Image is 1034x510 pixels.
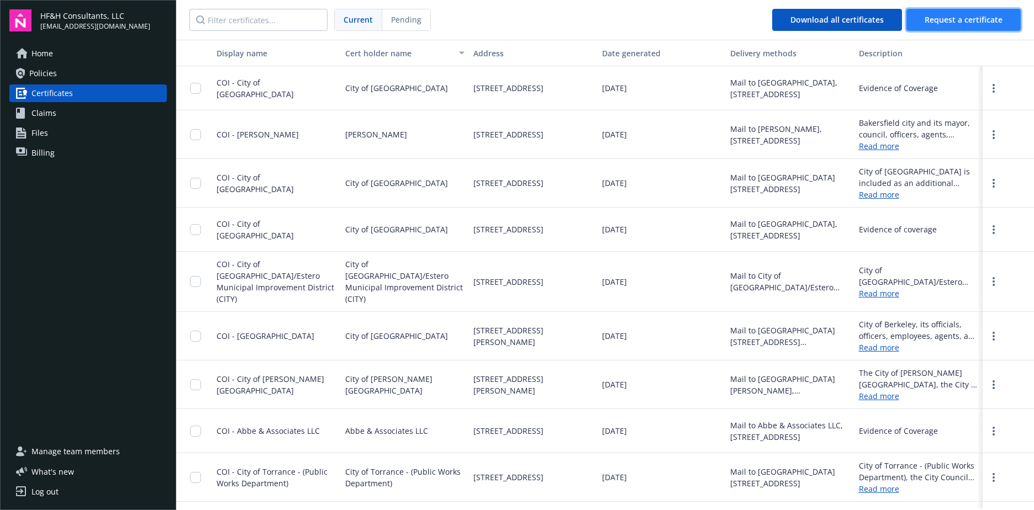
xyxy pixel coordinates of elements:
div: Mail to [GEOGRAPHIC_DATA][STREET_ADDRESS] [730,466,850,489]
a: more [987,275,1000,288]
span: City of [PERSON_NAME][GEOGRAPHIC_DATA] [345,373,465,396]
span: [DATE] [602,425,627,437]
div: City of [GEOGRAPHIC_DATA] is included as an additional insured as required by a written contract ... [859,166,979,189]
span: [EMAIL_ADDRESS][DOMAIN_NAME] [40,22,150,31]
div: Evidence of Coverage [859,82,938,94]
span: COI - City of Torrance - (Public Works Department) [217,466,328,488]
div: Bakersfield city and its mayor, council, officers, agents, employees and designed volunteers are ... [859,117,979,140]
a: Files [9,124,167,142]
input: Toggle Row Selected [190,129,201,140]
span: COI - City of [GEOGRAPHIC_DATA]/Estero Municipal Improvement District (CITY) [217,259,334,304]
div: Evidence of Coverage [859,425,938,437]
span: [STREET_ADDRESS] [473,82,544,94]
input: Toggle Row Selected [190,178,201,189]
span: [DATE] [602,82,627,94]
span: Home [31,45,53,62]
span: City of [GEOGRAPHIC_DATA] [345,330,448,342]
span: City of [GEOGRAPHIC_DATA]/Estero Municipal Improvement District (CITY) [345,258,465,305]
a: Read more [859,288,979,299]
a: Manage team members [9,443,167,460]
button: Description [854,40,983,66]
span: [STREET_ADDRESS] [473,471,544,483]
span: Billing [31,144,55,162]
span: [DATE] [602,224,627,235]
button: Cert holder name [341,40,469,66]
div: Mail to City of [GEOGRAPHIC_DATA]/Estero Municipal Improvement District (CITY), [STREET_ADDRESS] [730,270,850,293]
span: COI - [GEOGRAPHIC_DATA] [217,331,314,341]
button: Download all certificates [772,9,902,31]
div: Date generated [602,47,722,59]
button: Request a certificate [906,9,1021,31]
div: Display name [217,47,336,59]
span: Certificates [31,84,73,102]
a: Read more [859,483,979,495]
div: Mail to [GEOGRAPHIC_DATA], [STREET_ADDRESS] [730,77,850,100]
input: Toggle Row Selected [190,331,201,342]
a: Certificates [9,84,167,102]
a: more [987,128,1000,141]
span: COI - Abbe & Associates LLC [217,426,320,436]
a: Read more [859,390,979,402]
span: COI - City of [GEOGRAPHIC_DATA] [217,172,294,194]
span: City of [GEOGRAPHIC_DATA] [345,224,448,235]
span: What ' s new [31,466,74,477]
span: COI - City of [PERSON_NAME][GEOGRAPHIC_DATA] [217,374,324,396]
input: Toggle Row Selected [190,83,201,94]
img: navigator-logo.svg [9,9,31,31]
div: Mail to [GEOGRAPHIC_DATA], [STREET_ADDRESS] [730,218,850,241]
button: Delivery methods [726,40,854,66]
a: more [987,471,1000,484]
a: more [987,82,1000,95]
span: COI - City of [GEOGRAPHIC_DATA] [217,219,294,241]
a: more [987,223,1000,236]
a: Billing [9,144,167,162]
span: [DATE] [602,177,627,189]
span: [STREET_ADDRESS][PERSON_NAME] [473,325,593,348]
span: Download all certificates [790,14,884,25]
span: [STREET_ADDRESS] [473,177,544,189]
span: [STREET_ADDRESS][PERSON_NAME] [473,373,593,396]
a: Read more [859,189,979,200]
button: Address [469,40,598,66]
div: Log out [31,483,59,501]
input: Filter certificates... [189,9,328,31]
div: Mail to [GEOGRAPHIC_DATA][STREET_ADDRESS] [730,172,850,195]
span: [DATE] [602,129,627,140]
div: Evidence of coverage [859,224,937,235]
input: Toggle Row Selected [190,426,201,437]
a: Read more [859,342,979,353]
div: Mail to [PERSON_NAME], [STREET_ADDRESS] [730,123,850,146]
div: Mail to Abbe & Associates LLC, [STREET_ADDRESS] [730,419,850,443]
div: City of Torrance - (Public Works Department), the City Council and each member thereof, members o... [859,460,979,483]
div: City of Berkeley, its officials, officers, employees, agents, and volunteers are included as an a... [859,318,979,342]
span: [DATE] [602,276,627,288]
span: [DATE] [602,330,627,342]
span: City of [GEOGRAPHIC_DATA] [345,82,448,94]
span: Claims [31,104,56,122]
span: Pending [382,9,430,30]
span: Request a certificate [925,14,1003,25]
button: Date generated [598,40,726,66]
span: City of Torrance - (Public Works Department) [345,466,465,489]
span: [STREET_ADDRESS] [473,276,544,288]
button: HF&H Consultants, LLC[EMAIL_ADDRESS][DOMAIN_NAME] [40,9,167,31]
div: The City of [PERSON_NAME][GEOGRAPHIC_DATA], the City of [PERSON_NAME] Valley Community Services D... [859,367,979,390]
div: Mail to [GEOGRAPHIC_DATA][PERSON_NAME], [STREET_ADDRESS][PERSON_NAME] [730,373,850,396]
span: Current [344,14,373,25]
span: HF&H Consultants, LLC [40,10,150,22]
div: Address [473,47,593,59]
span: COI - City of [GEOGRAPHIC_DATA] [217,77,294,99]
div: Mail to [GEOGRAPHIC_DATA][STREET_ADDRESS][PERSON_NAME] [730,325,850,348]
div: Cert holder name [345,47,453,59]
span: Manage team members [31,443,120,460]
span: Pending [391,14,421,25]
a: Home [9,45,167,62]
input: Toggle Row Selected [190,276,201,287]
span: [STREET_ADDRESS] [473,425,544,437]
a: more [987,177,1000,190]
div: Delivery methods [730,47,850,59]
a: Policies [9,65,167,82]
button: Display name [212,40,341,66]
a: Read more [859,140,979,152]
span: COI - [PERSON_NAME] [217,129,299,140]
